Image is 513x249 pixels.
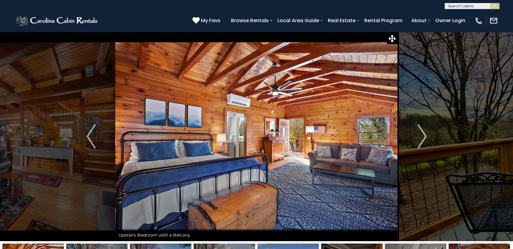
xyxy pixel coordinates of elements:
img: White-1-2.png [15,15,99,27]
button: Next [398,32,447,241]
img: arrow [417,124,426,148]
a: My Favs [192,17,222,25]
a: About [408,15,430,26]
button: Previous [66,32,115,241]
img: mail-regular-white.png [489,16,498,25]
img: phone-regular-white.png [474,16,483,25]
a: Browse Rentals [228,15,272,26]
a: Rental Program [361,15,406,26]
img: arrow [87,124,96,148]
span: My Favs [201,17,220,24]
a: Real Estate [325,15,358,26]
a: Owner Login [432,15,468,26]
a: Local Area Guide [274,15,322,26]
div: Upstairs Bedroom with a Balcony [115,229,397,241]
